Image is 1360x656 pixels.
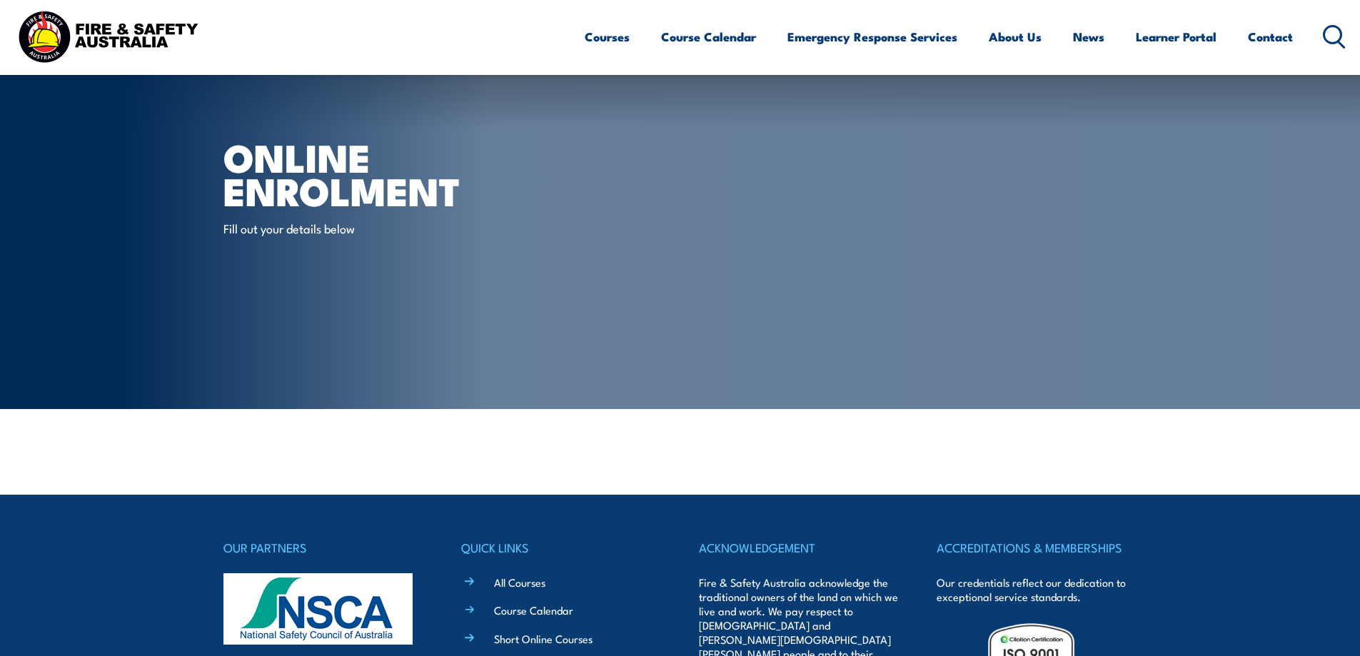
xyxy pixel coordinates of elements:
[661,18,756,56] a: Course Calendar
[1136,18,1217,56] a: Learner Portal
[494,602,573,617] a: Course Calendar
[494,631,593,646] a: Short Online Courses
[223,538,423,557] h4: OUR PARTNERS
[494,575,545,590] a: All Courses
[937,538,1137,557] h4: ACCREDITATIONS & MEMBERSHIPS
[223,220,484,236] p: Fill out your details below
[787,18,957,56] a: Emergency Response Services
[223,573,413,645] img: nsca-logo-footer
[1248,18,1293,56] a: Contact
[699,538,899,557] h4: ACKNOWLEDGEMENT
[223,140,576,206] h1: Online Enrolment
[1073,18,1104,56] a: News
[989,18,1042,56] a: About Us
[585,18,630,56] a: Courses
[461,538,661,557] h4: QUICK LINKS
[937,575,1137,604] p: Our credentials reflect our dedication to exceptional service standards.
